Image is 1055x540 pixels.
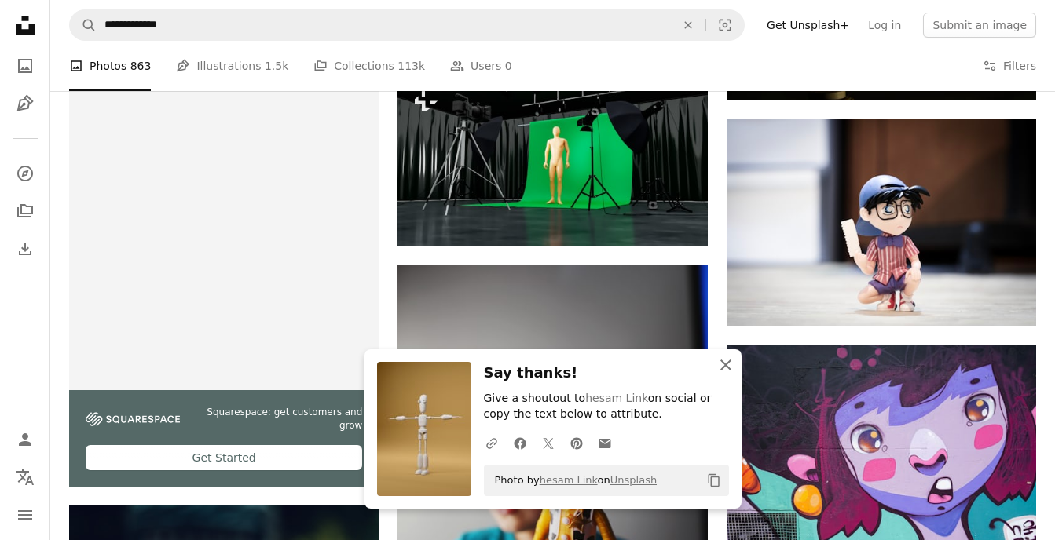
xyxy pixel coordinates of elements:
[983,41,1036,91] button: Filters
[9,233,41,265] a: Download History
[591,427,619,458] a: Share over email
[562,427,591,458] a: Share on Pinterest
[397,57,425,75] span: 113k
[540,474,598,486] a: hesam Link
[727,215,1036,229] a: Conan Edogawa figurine
[450,41,512,91] a: Users 0
[706,10,744,40] button: Visual search
[727,440,1036,454] a: blue and white animal cartoon character
[69,81,379,487] a: Squarespace: get customers and growGet Started
[86,412,180,426] img: file-1747939142011-51e5cc87e3c9
[585,392,648,404] a: hesam Link
[176,41,288,91] a: Illustrations 1.5k
[86,445,362,470] div: Get Started
[313,41,425,91] a: Collections 113k
[397,151,707,166] a: a mannequin standing in front of a green screen
[9,50,41,82] a: Photos
[671,10,705,40] button: Clear
[9,462,41,493] button: Language
[923,13,1036,38] button: Submit an image
[487,468,658,493] span: Photo by on
[9,195,41,227] a: Collections
[859,13,910,38] a: Log in
[265,57,288,75] span: 1.5k
[534,427,562,458] a: Share on Twitter
[69,9,745,41] form: Find visuals sitewide
[9,9,41,44] a: Home — Unsplash
[9,158,41,189] a: Explore
[9,88,41,119] a: Illustrations
[199,406,362,432] span: Squarespace: get customers and grow
[484,362,729,385] h3: Say thanks!
[727,119,1036,326] img: Conan Edogawa figurine
[505,57,512,75] span: 0
[9,424,41,455] a: Log in / Sign up
[397,72,707,246] img: a mannequin standing in front of a green screen
[610,474,657,486] a: Unsplash
[9,499,41,531] button: Menu
[757,13,859,38] a: Get Unsplash+
[506,427,534,458] a: Share on Facebook
[701,467,727,494] button: Copy to clipboard
[484,391,729,422] p: Give a shoutout to on social or copy the text below to attribute.
[70,10,97,40] button: Search Unsplash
